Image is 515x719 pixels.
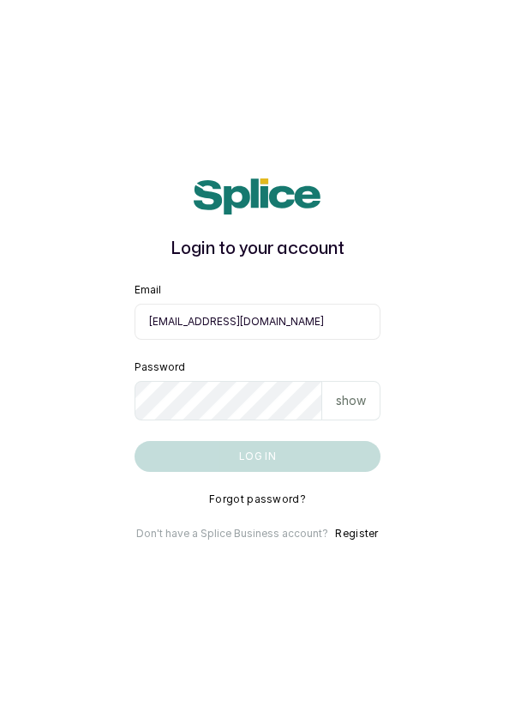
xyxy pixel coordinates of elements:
input: email@acme.com [135,304,381,340]
label: Email [135,283,161,297]
button: Log in [135,441,381,472]
label: Password [135,360,185,374]
button: Forgot password? [209,492,306,506]
p: show [336,392,366,409]
button: Register [335,527,378,541]
h1: Login to your account [135,235,381,263]
p: Don't have a Splice Business account? [136,527,328,541]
